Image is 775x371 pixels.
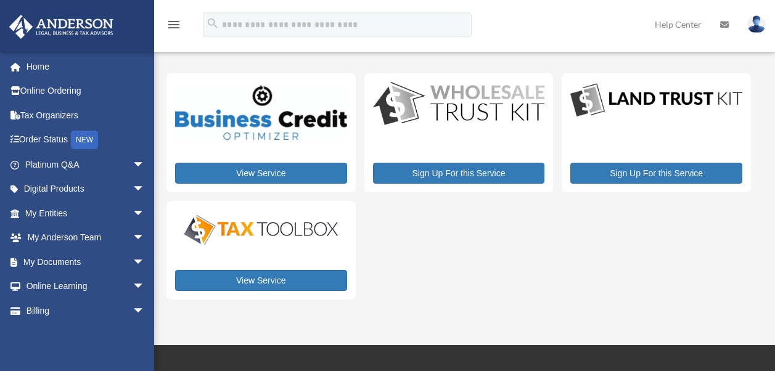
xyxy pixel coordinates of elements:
a: Digital Productsarrow_drop_down [9,177,157,202]
a: Sign Up For this Service [570,163,742,184]
a: Order StatusNEW [9,128,163,153]
a: Billingarrow_drop_down [9,298,163,323]
img: Anderson Advisors Platinum Portal [6,15,117,39]
a: Events Calendar [9,323,163,348]
div: NEW [71,131,98,149]
i: search [206,17,219,30]
a: Online Learningarrow_drop_down [9,274,163,299]
a: My Anderson Teamarrow_drop_down [9,226,163,250]
a: View Service [175,270,347,291]
a: My Documentsarrow_drop_down [9,250,163,274]
span: arrow_drop_down [133,298,157,324]
span: arrow_drop_down [133,274,157,300]
img: LandTrust_lgo-1.jpg [570,82,742,119]
a: Platinum Q&Aarrow_drop_down [9,152,163,177]
i: menu [166,17,181,32]
a: Tax Organizers [9,103,163,128]
a: Home [9,54,163,79]
img: User Pic [747,15,766,33]
a: Online Ordering [9,79,163,104]
a: menu [166,22,181,32]
a: My Entitiesarrow_drop_down [9,201,163,226]
span: arrow_drop_down [133,201,157,226]
img: WS-Trust-Kit-lgo-1.jpg [373,82,545,128]
a: View Service [175,163,347,184]
span: arrow_drop_down [133,177,157,202]
a: Sign Up For this Service [373,163,545,184]
span: arrow_drop_down [133,250,157,275]
span: arrow_drop_down [133,152,157,177]
span: arrow_drop_down [133,226,157,251]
